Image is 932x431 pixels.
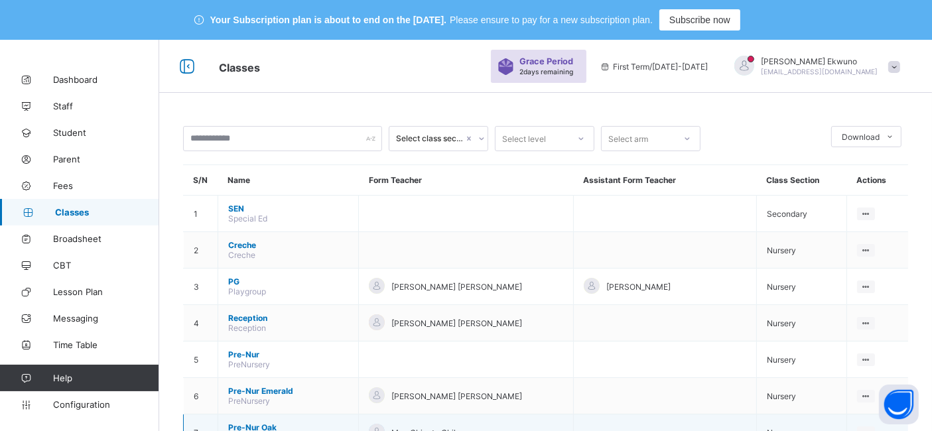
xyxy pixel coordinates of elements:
span: Reception [228,323,266,333]
img: sticker-purple.71386a28dfed39d6af7621340158ba97.svg [498,58,514,75]
span: Pre-Nur Emerald [228,386,348,396]
span: Fees [53,180,159,191]
span: Classes [55,207,159,217]
td: 1 [184,196,218,232]
div: VivianEkwuno [721,56,907,78]
span: Reception [228,313,348,323]
td: 5 [184,341,218,378]
span: Creche [228,250,255,260]
span: Your Subscription plan is about to end on the [DATE]. [210,15,446,25]
td: 3 [184,269,218,305]
span: Broadsheet [53,233,159,244]
span: Staff [53,101,159,111]
span: Nursery [767,318,796,328]
span: [EMAIL_ADDRESS][DOMAIN_NAME] [761,68,878,76]
span: PreNursery [228,396,270,406]
div: Select arm [608,126,648,151]
td: 6 [184,378,218,414]
td: 2 [184,232,218,269]
span: 2 days remaining [519,68,573,76]
th: Name [218,165,359,196]
span: Subscribe now [669,15,730,25]
span: Time Table [53,339,159,350]
span: [PERSON_NAME] Ekwuno [761,56,878,66]
span: Creche [228,240,348,250]
th: Assistant Form Teacher [573,165,756,196]
span: Secondary [767,209,807,219]
span: Lesson Plan [53,286,159,297]
th: Class Section [757,165,847,196]
span: Nursery [767,391,796,401]
span: Parent [53,154,159,164]
span: [PERSON_NAME] [PERSON_NAME] [391,391,522,401]
span: SEN [228,204,348,214]
span: Grace Period [519,56,573,66]
span: Classes [219,61,260,74]
span: Configuration [53,399,159,410]
span: Student [53,127,159,138]
span: [PERSON_NAME] [PERSON_NAME] [391,282,522,292]
div: Select level [502,126,546,151]
span: Nursery [767,355,796,365]
span: Please ensure to pay for a new subscription plan. [450,15,653,25]
span: PreNursery [228,359,270,369]
th: S/N [184,165,218,196]
span: session/term information [600,62,708,72]
div: Select class section [396,134,464,144]
span: [PERSON_NAME] [606,282,671,292]
span: CBT [53,260,159,271]
span: Special Ed [228,214,267,223]
th: Form Teacher [359,165,573,196]
span: Nursery [767,245,796,255]
span: Help [53,373,159,383]
button: Open asap [879,385,919,424]
span: PG [228,277,348,286]
span: Nursery [767,282,796,292]
span: Download [842,132,880,142]
td: 4 [184,305,218,341]
span: Dashboard [53,74,159,85]
span: Messaging [53,313,159,324]
span: Pre-Nur [228,349,348,359]
span: Playgroup [228,286,266,296]
span: [PERSON_NAME] [PERSON_NAME] [391,318,522,328]
th: Actions [846,165,908,196]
